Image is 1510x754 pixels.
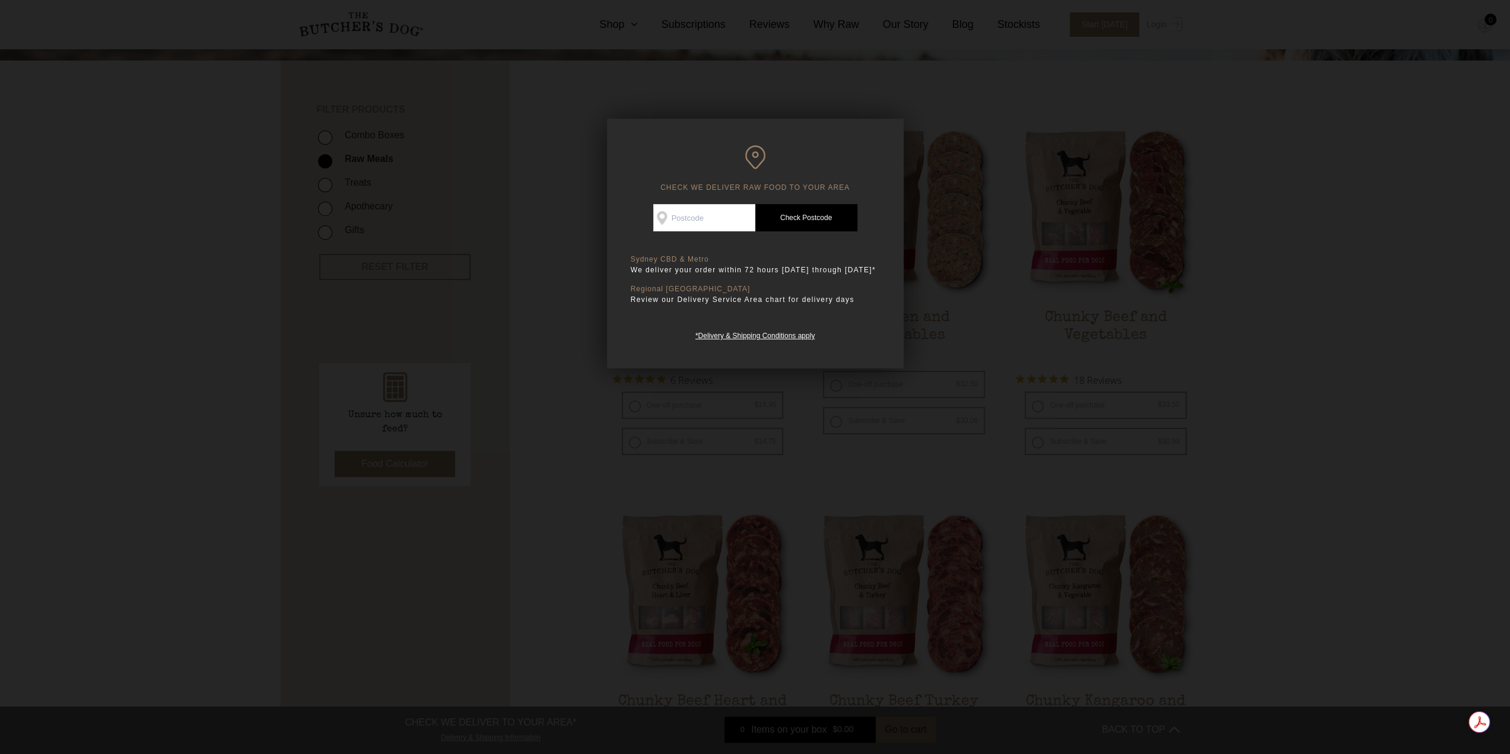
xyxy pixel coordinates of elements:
input: Postcode [653,204,755,231]
p: Regional [GEOGRAPHIC_DATA] [631,285,880,294]
p: We deliver your order within 72 hours [DATE] through [DATE]* [631,264,880,276]
a: Check Postcode [755,204,857,231]
h6: CHECK WE DELIVER RAW FOOD TO YOUR AREA [631,145,880,192]
a: *Delivery & Shipping Conditions apply [695,329,815,340]
p: Sydney CBD & Metro [631,255,880,264]
p: Review our Delivery Service Area chart for delivery days [631,294,880,306]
